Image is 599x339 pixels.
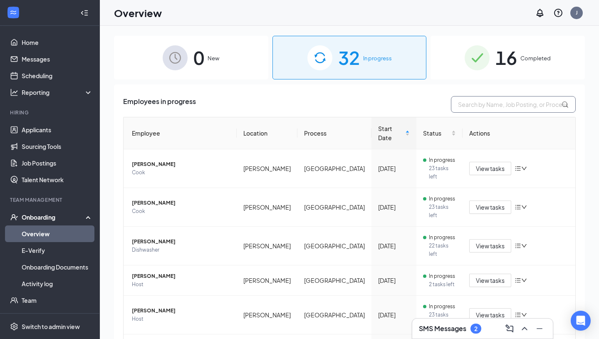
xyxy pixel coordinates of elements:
span: 2 tasks left [429,280,456,289]
h3: SMS Messages [419,324,466,333]
td: [PERSON_NAME] [237,296,297,334]
span: Cook [132,168,230,177]
th: Employee [124,117,237,149]
span: down [521,312,527,318]
td: [PERSON_NAME] [237,227,297,265]
div: [DATE] [378,164,410,173]
span: bars [515,242,521,249]
span: In progress [363,54,392,62]
span: 16 [495,43,517,72]
svg: Collapse [80,9,89,17]
span: Cook [132,207,230,215]
span: View tasks [476,203,505,212]
td: [PERSON_NAME] [237,149,297,188]
div: 2 [474,325,478,332]
span: In progress [429,272,455,280]
a: Talent Network [22,171,93,188]
a: Sourcing Tools [22,138,93,155]
span: [PERSON_NAME] [132,199,230,207]
td: [PERSON_NAME] [237,188,297,227]
span: Employees in progress [123,96,196,113]
a: E-Verify [22,242,93,259]
th: Actions [463,117,576,149]
span: [PERSON_NAME] [132,238,230,246]
span: New [208,54,219,62]
span: 23 tasks left [429,164,456,181]
button: View tasks [469,200,511,214]
span: Completed [520,54,551,62]
td: [GEOGRAPHIC_DATA] [297,188,371,227]
button: Minimize [533,322,546,335]
div: Team Management [10,196,91,203]
a: Onboarding Documents [22,259,93,275]
button: ComposeMessage [503,322,516,335]
a: Job Postings [22,155,93,171]
span: In progress [429,156,455,164]
button: ChevronUp [518,322,531,335]
svg: Analysis [10,88,18,97]
input: Search by Name, Job Posting, or Process [451,96,576,113]
svg: WorkstreamLogo [9,8,17,17]
span: In progress [429,195,455,203]
span: down [521,204,527,210]
h1: Overview [114,6,162,20]
span: Host [132,280,230,289]
div: [DATE] [378,310,410,319]
div: Open Intercom Messenger [571,311,591,331]
span: View tasks [476,310,505,319]
span: View tasks [476,164,505,173]
th: Process [297,117,371,149]
span: 0 [193,43,204,72]
a: Scheduling [22,67,93,84]
a: Team [22,292,93,309]
td: [GEOGRAPHIC_DATA] [297,265,371,296]
span: bars [515,277,521,284]
svg: Notifications [535,8,545,18]
span: bars [515,204,521,210]
span: down [521,166,527,171]
button: View tasks [469,239,511,252]
div: Onboarding [22,213,86,221]
div: [DATE] [378,203,410,212]
span: 23 tasks left [429,311,456,327]
th: Status [416,117,463,149]
span: Dishwasher [132,246,230,254]
div: Hiring [10,109,91,116]
span: 22 tasks left [429,242,456,258]
td: [PERSON_NAME] [237,265,297,296]
td: [GEOGRAPHIC_DATA] [297,149,371,188]
svg: ChevronUp [520,324,530,334]
span: Host [132,315,230,323]
div: [DATE] [378,276,410,285]
a: Overview [22,225,93,242]
span: Start Date [378,124,403,142]
span: In progress [429,302,455,311]
span: 23 tasks left [429,203,456,220]
span: In progress [429,233,455,242]
span: down [521,243,527,249]
div: [DATE] [378,241,410,250]
span: bars [515,165,521,172]
span: down [521,277,527,283]
button: View tasks [469,274,511,287]
div: J [576,9,578,16]
th: Location [237,117,297,149]
a: Documents [22,309,93,325]
svg: ComposeMessage [505,324,515,334]
span: Status [423,129,450,138]
div: Reporting [22,88,93,97]
svg: Settings [10,322,18,331]
svg: QuestionInfo [553,8,563,18]
span: View tasks [476,241,505,250]
svg: UserCheck [10,213,18,221]
svg: Minimize [535,324,545,334]
span: [PERSON_NAME] [132,307,230,315]
td: [GEOGRAPHIC_DATA] [297,227,371,265]
a: Activity log [22,275,93,292]
a: Messages [22,51,93,67]
span: 32 [338,43,360,72]
button: View tasks [469,162,511,175]
td: [GEOGRAPHIC_DATA] [297,296,371,334]
span: [PERSON_NAME] [132,160,230,168]
span: bars [515,312,521,318]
